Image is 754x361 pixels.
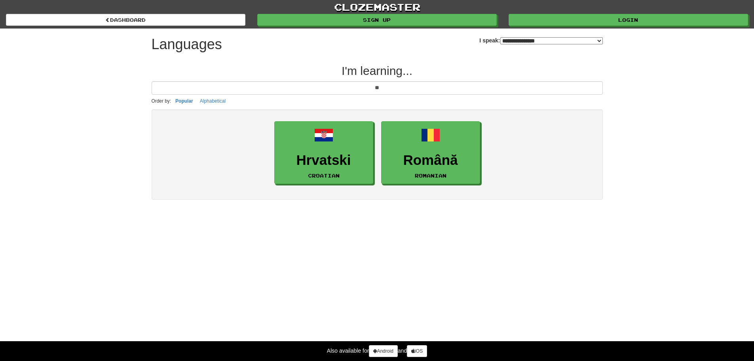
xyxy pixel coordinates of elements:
[279,153,369,168] h3: Hrvatski
[257,14,497,26] a: Sign up
[407,345,427,357] a: iOS
[369,345,397,357] a: Android
[308,173,340,178] small: Croatian
[173,97,196,105] button: Popular
[381,121,480,184] a: RomânăRomanian
[479,36,602,44] label: I speak:
[152,98,171,104] small: Order by:
[386,153,476,168] h3: Română
[415,173,446,178] small: Romanian
[152,64,603,77] h2: I'm learning...
[198,97,228,105] button: Alphabetical
[509,14,748,26] a: Login
[500,37,603,44] select: I speak:
[152,36,222,52] h1: Languages
[274,121,373,184] a: HrvatskiCroatian
[6,14,245,26] a: dashboard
